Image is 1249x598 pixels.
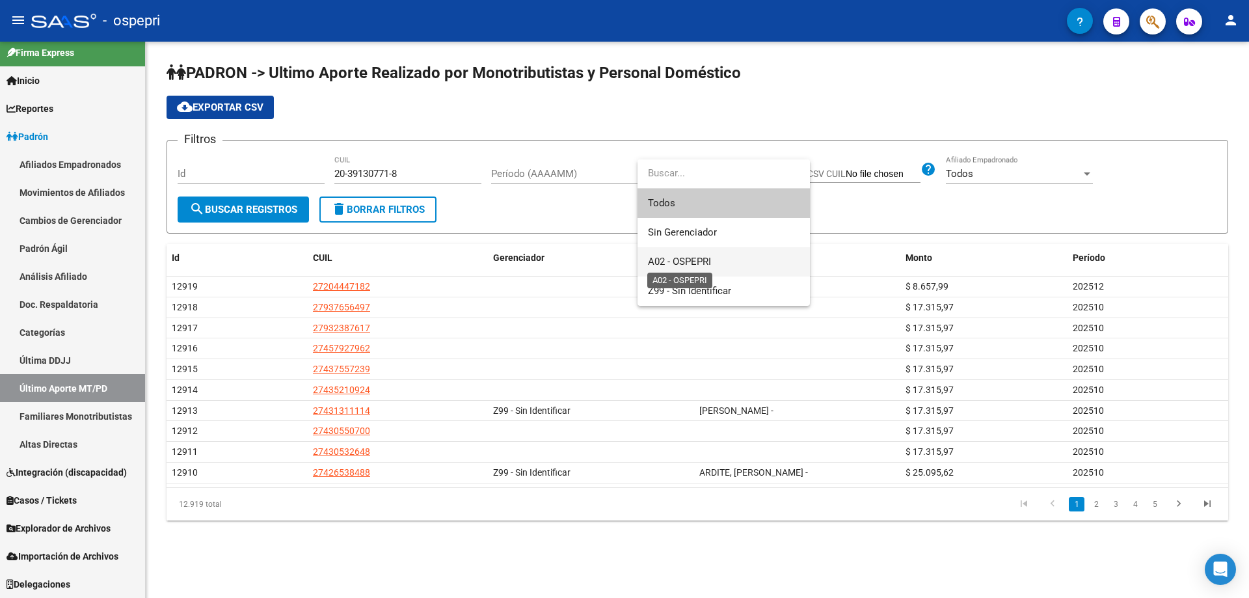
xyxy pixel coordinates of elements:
[648,285,731,297] span: Z99 - Sin Identificar
[648,256,711,267] span: A02 - OSPEPRI
[648,189,799,218] span: Todos
[1205,554,1236,585] div: Open Intercom Messenger
[648,226,717,238] span: Sin Gerenciador
[638,159,810,188] input: dropdown search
